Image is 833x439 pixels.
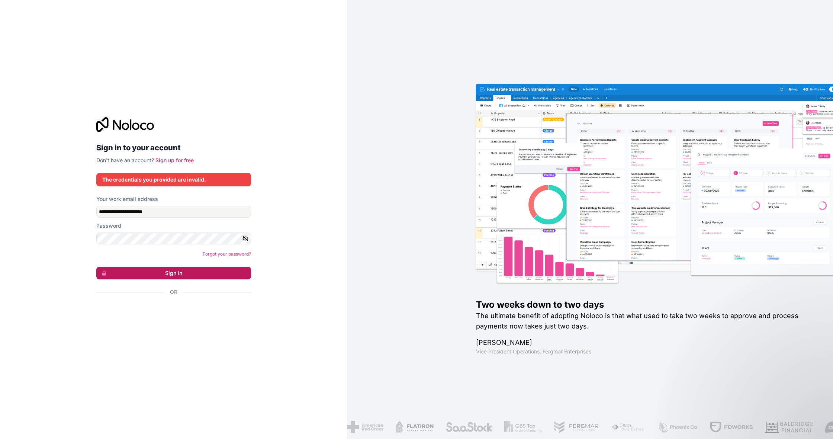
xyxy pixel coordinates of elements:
span: Or [170,288,177,296]
div: The credentials you provided are invalid. [102,176,245,183]
img: /assets/phoenix-BREaitsQ.png [657,421,698,433]
img: /assets/fergmar-CudnrXN5.png [554,421,599,433]
iframe: Intercom notifications message [684,383,833,435]
img: /assets/american-red-cross-BAupjrZR.png [347,421,383,433]
h1: Vice President Operations , Fergmar Enterprises [476,348,809,355]
label: Password [96,222,121,230]
img: /assets/saastock-C6Zbiodz.png [446,421,492,433]
a: Forgot your password? [203,251,251,257]
label: Your work email address [96,195,158,203]
input: Password [96,233,251,244]
span: Don't have an account? [96,157,154,163]
h1: [PERSON_NAME] [476,337,809,348]
h2: Sign in to your account [96,141,251,154]
iframe: Sign in with Google Button [93,304,249,320]
img: /assets/gbstax-C-GtDUiK.png [504,421,542,433]
div: Sign in with Google. Opens in new tab [96,304,245,320]
a: Sign up for free [155,157,194,163]
input: Email address [96,206,251,218]
img: /assets/flatiron-C8eUkumj.png [395,421,434,433]
h1: Two weeks down to two days [476,299,809,311]
button: Sign in [96,267,251,279]
img: /assets/fiera-fwj2N5v4.png [611,421,646,433]
h2: The ultimate benefit of adopting Noloco is that what used to take two weeks to approve and proces... [476,311,809,331]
